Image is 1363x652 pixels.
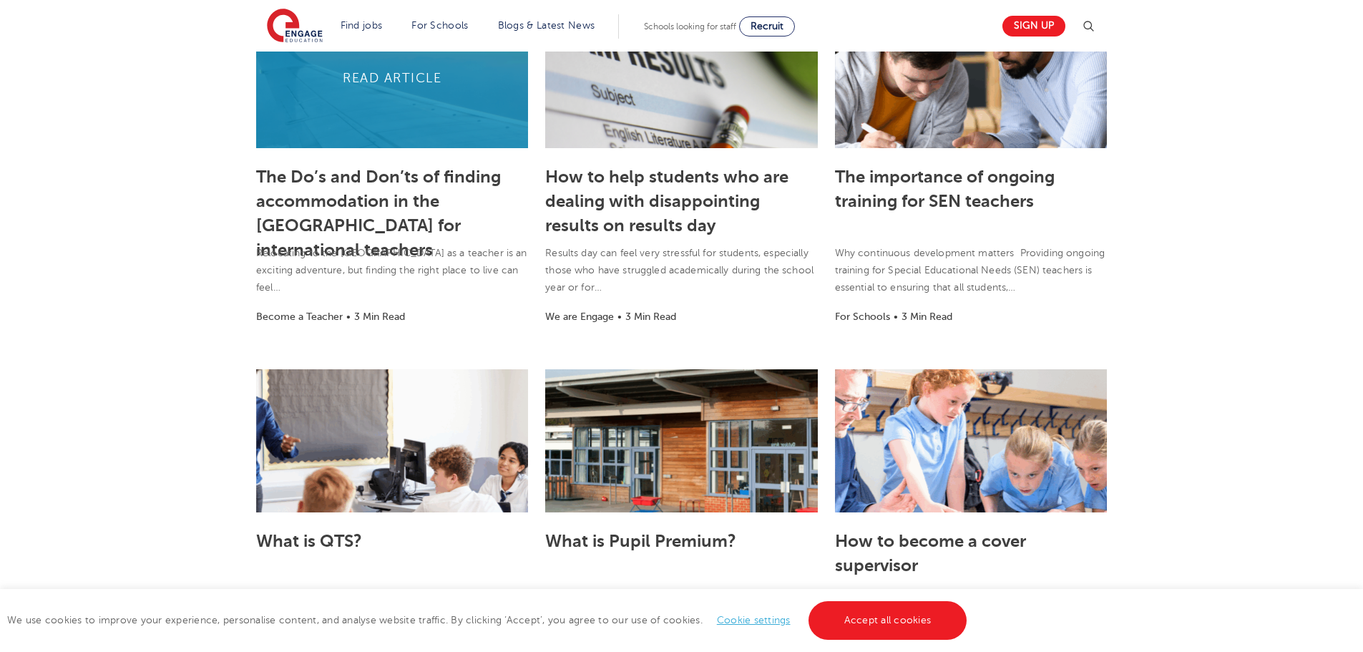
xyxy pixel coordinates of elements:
a: The Do’s and Don’ts of finding accommodation in the [GEOGRAPHIC_DATA] for international teachers [256,167,501,260]
a: Blogs & Latest News [498,20,595,31]
a: Sign up [1002,16,1065,37]
li: • [343,308,354,325]
a: Accept all cookies [808,601,967,640]
p: Qualifications, skills and tips Thinking about a career in education but not quite ready to commi... [835,585,1107,636]
li: • [890,308,902,325]
span: Recruit [751,21,783,31]
li: 3 Min Read [354,308,405,325]
li: Become a Teacher [256,308,343,325]
a: What is QTS? [256,531,362,551]
span: We use cookies to improve your experience, personalise content, and analyse website traffic. By c... [7,615,970,626]
a: For Schools [411,20,468,31]
li: 3 Min Read [902,308,952,325]
a: Cookie settings [717,615,791,626]
li: • [614,308,625,325]
a: What is Pupil Premium? [545,531,736,551]
a: How to help students who are dealing with disappointing results on results day [545,167,788,235]
span: Schools looking for staff [644,21,736,31]
a: The importance of ongoing training for SEN teachers [835,167,1055,211]
p: Results day can feel very stressful for students, especially those who have struggled academicall... [545,245,817,296]
a: Recruit [739,16,795,37]
li: For Schools [835,308,890,325]
p: Why continuous development matters Providing ongoing training for Special Educational Needs (SEN)... [835,245,1107,296]
a: Find jobs [341,20,383,31]
p: How to get Qualified Teacher Status in the [GEOGRAPHIC_DATA] Thinking of becoming a teacher in th... [256,585,528,636]
a: How to become a cover supervisor [835,531,1026,575]
img: Engage Education [267,9,323,44]
li: We are Engage [545,308,614,325]
p: Relocating to the [GEOGRAPHIC_DATA] as a teacher is an exciting adventure, but finding the right ... [256,245,528,296]
li: 3 Min Read [625,308,676,325]
p: The Pupil Premium is a vital source of additional funding for schools in [GEOGRAPHIC_DATA], desig... [545,585,817,636]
